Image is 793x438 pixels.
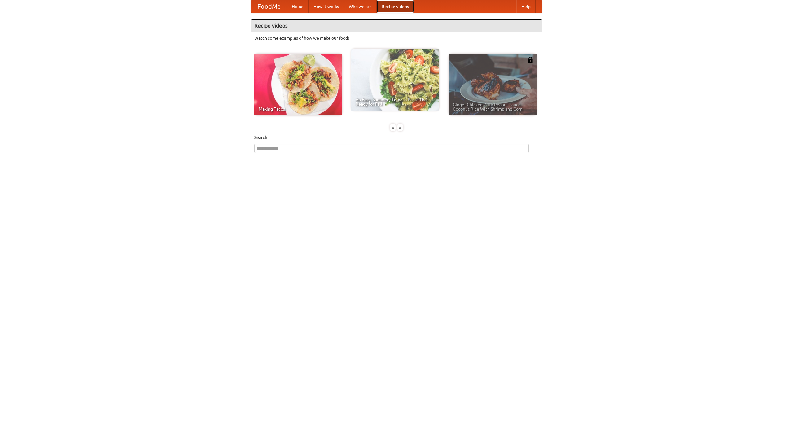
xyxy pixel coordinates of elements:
img: 483408.png [527,57,533,63]
a: Making Tacos [254,54,342,115]
span: Making Tacos [259,107,338,111]
a: An Easy, Summery Tomato Pasta That's Ready for Fall [351,49,439,111]
a: FoodMe [251,0,287,13]
a: Who we are [344,0,377,13]
a: How it works [309,0,344,13]
a: Recipe videos [377,0,414,13]
h4: Recipe videos [251,20,542,32]
div: « [390,124,396,131]
a: Help [516,0,536,13]
h5: Search [254,134,539,141]
span: An Easy, Summery Tomato Pasta That's Ready for Fall [356,98,435,106]
a: Home [287,0,309,13]
p: Watch some examples of how we make our food! [254,35,539,41]
div: » [397,124,403,131]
